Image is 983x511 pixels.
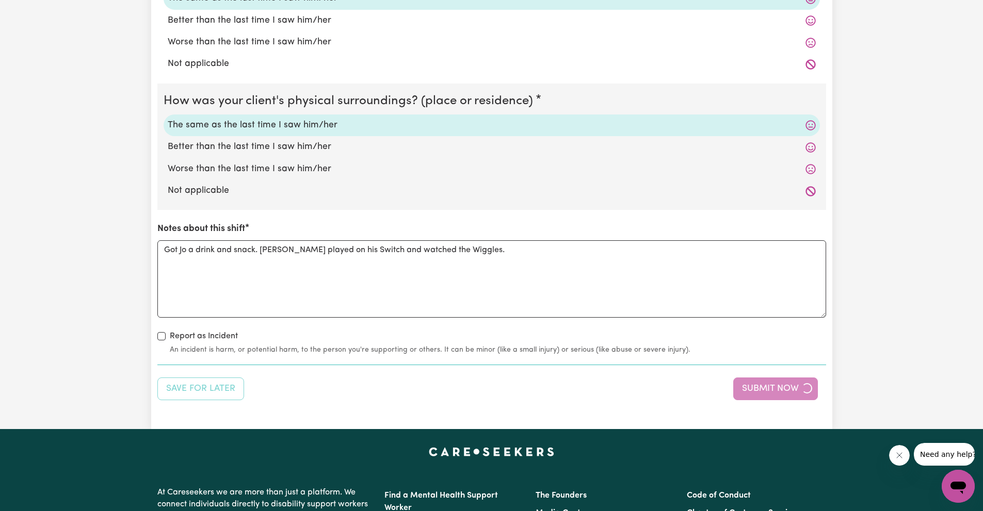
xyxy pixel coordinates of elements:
a: Careseekers home page [429,448,554,456]
label: The same as the last time I saw him/her [168,119,816,132]
textarea: Got Jo a drink and snack. [PERSON_NAME] played on his Switch and watched the Wiggles. [157,240,826,318]
label: Worse than the last time I saw him/her [168,36,816,49]
label: Report as Incident [170,330,238,342]
legend: How was your client's physical surroundings? (place or residence) [164,92,537,110]
iframe: Button to launch messaging window [942,470,975,503]
label: Worse than the last time I saw him/her [168,162,816,176]
a: Code of Conduct [687,491,751,500]
span: Need any help? [6,7,62,15]
iframe: Message from company [914,443,975,466]
label: Better than the last time I saw him/her [168,140,816,154]
label: Not applicable [168,57,816,71]
label: Notes about this shift [157,222,245,236]
a: The Founders [536,491,587,500]
label: Better than the last time I saw him/her [168,14,816,27]
label: Not applicable [168,184,816,197]
iframe: Close message [889,445,910,466]
small: An incident is harm, or potential harm, to the person you're supporting or others. It can be mino... [170,344,826,355]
